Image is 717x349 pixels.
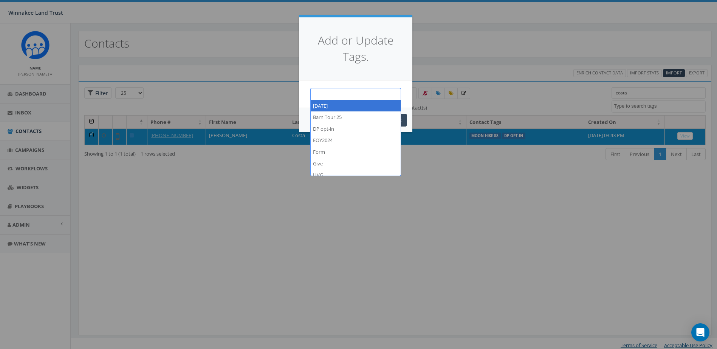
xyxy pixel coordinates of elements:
[313,90,316,97] textarea: Search
[311,146,401,158] li: Form
[311,111,401,123] li: Barn Tour 25
[311,100,401,112] li: [DATE]
[310,32,401,65] h4: Add or Update Tags.
[311,134,401,146] li: EOY2024
[691,323,709,341] div: Open Intercom Messenger
[311,123,401,135] li: DP opt-in
[311,169,401,181] li: HVG
[311,158,401,170] li: Give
